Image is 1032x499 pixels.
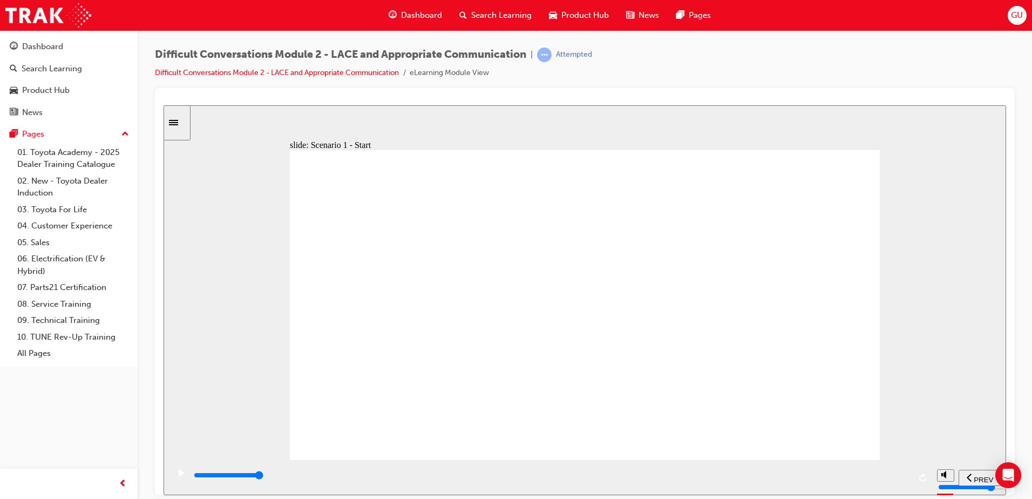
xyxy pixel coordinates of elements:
[401,9,442,22] span: Dashboard
[4,35,133,124] button: DashboardSearch LearningProduct HubNews
[639,9,659,22] span: News
[995,462,1021,488] div: Open Intercom Messenger
[1008,6,1027,25] button: GU
[30,366,100,374] input: slide progress
[5,355,768,390] div: playback controls
[531,49,533,61] span: |
[4,37,133,57] a: Dashboard
[451,4,540,26] a: search-iconSearch Learning
[773,364,791,376] button: volume
[5,3,91,28] img: Trak
[22,63,82,75] div: Search Learning
[1011,9,1023,22] span: GU
[773,355,790,390] div: misc controls
[10,64,17,74] span: search-icon
[4,80,133,100] a: Product Hub
[410,67,489,79] li: eLearning Module View
[155,49,526,61] span: Difficult Conversations Module 2 - LACE and Appropriate Communication
[10,130,18,139] span: pages-icon
[13,144,133,173] a: 01. Toyota Academy - 2025 Dealer Training Catalogue
[380,4,451,26] a: guage-iconDashboard
[4,103,133,123] a: News
[537,48,552,62] span: learningRecordVerb_ATTEMPT-icon
[795,365,838,381] button: previous
[626,9,634,22] span: news-icon
[471,9,532,22] span: Search Learning
[121,127,129,141] span: up-icon
[4,124,133,144] button: Pages
[459,9,467,22] span: search-icon
[389,9,397,22] span: guage-icon
[668,4,719,26] a: pages-iconPages
[13,251,133,279] a: 06. Electrification (EV & Hybrid)
[775,377,844,386] input: volume
[13,173,133,201] a: 02. New - Toyota Dealer Induction
[540,4,617,26] a: car-iconProduct Hub
[13,201,133,218] a: 03. Toyota For Life
[13,296,133,313] a: 08. Service Training
[10,108,18,118] span: news-icon
[22,41,63,53] div: Dashboard
[155,68,399,77] a: Difficult Conversations Module 2 - LACE and Appropriate Communication
[4,59,133,79] a: Search Learning
[13,218,133,234] a: 04. Customer Experience
[561,9,609,22] span: Product Hub
[676,9,684,22] span: pages-icon
[22,128,44,140] div: Pages
[13,345,133,362] a: All Pages
[752,365,768,381] button: replay
[10,42,18,52] span: guage-icon
[556,50,592,60] div: Attempted
[810,370,830,379] span: PREV
[549,9,557,22] span: car-icon
[13,312,133,329] a: 09. Technical Training
[13,279,133,296] a: 07. Parts21 Certification
[617,4,668,26] a: news-iconNews
[22,84,70,97] div: Product Hub
[13,329,133,346] a: 10. TUNE Rev-Up Training
[5,363,24,382] button: play/pause
[13,234,133,251] a: 05. Sales
[689,9,711,22] span: Pages
[795,355,838,390] nav: slide navigation
[10,86,18,96] span: car-icon
[22,106,43,119] div: News
[119,477,127,491] span: prev-icon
